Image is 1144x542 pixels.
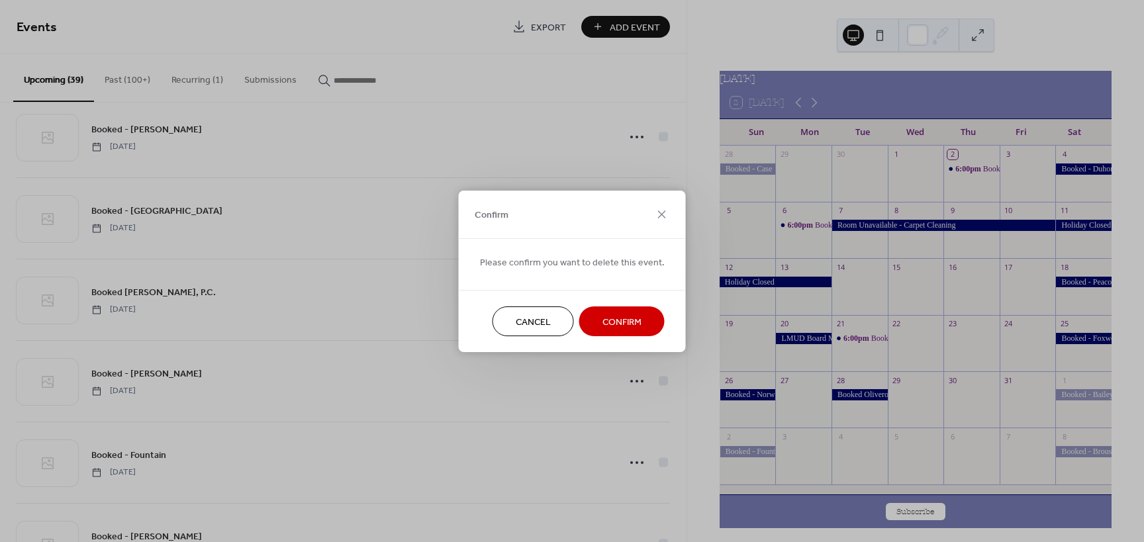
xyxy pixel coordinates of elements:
span: Cancel [516,315,551,329]
button: Cancel [493,306,574,336]
span: Confirm [475,208,508,222]
button: Confirm [579,306,665,336]
span: Confirm [602,315,642,329]
span: Please confirm you want to delete this event. [480,255,665,269]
